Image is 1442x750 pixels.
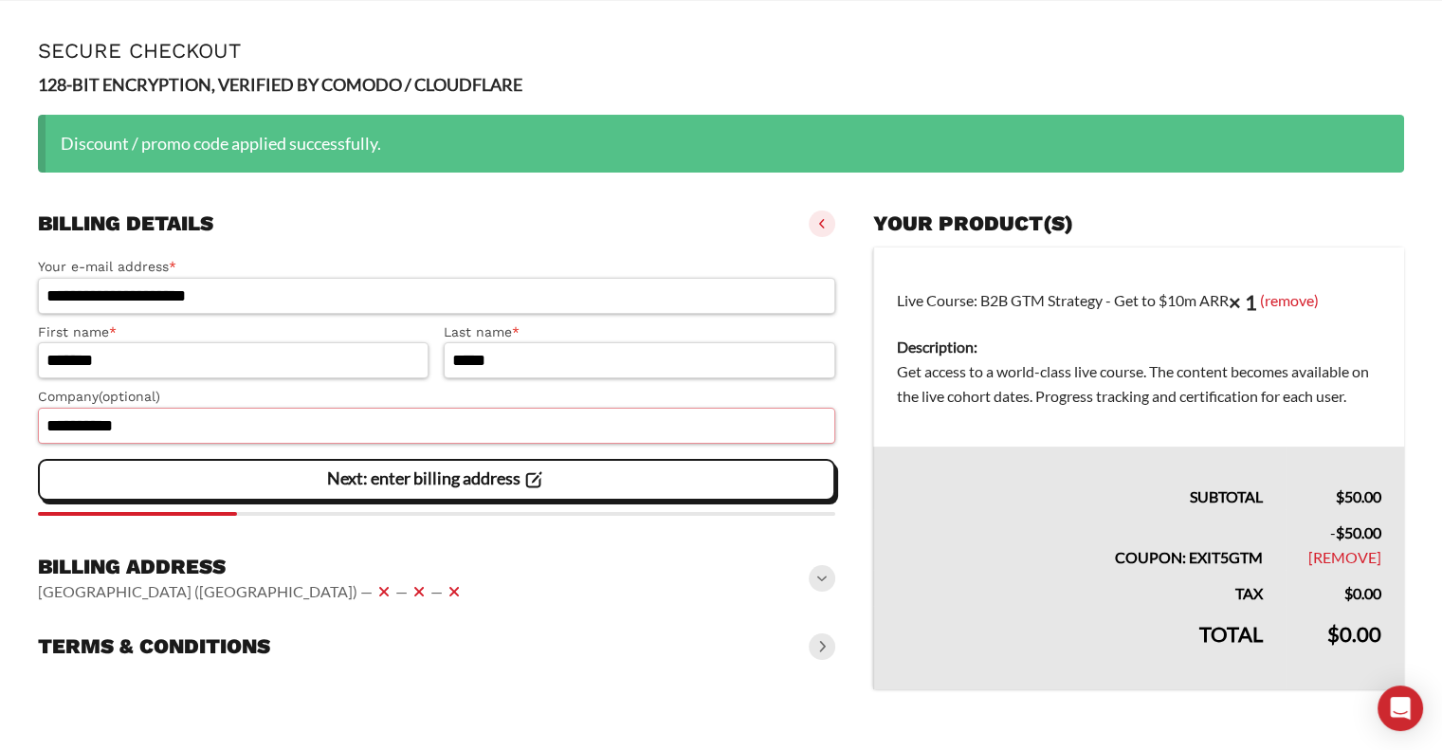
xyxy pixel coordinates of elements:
h3: Terms & conditions [38,633,270,660]
label: Last name [444,321,834,343]
h3: Billing details [38,210,213,237]
h3: Billing address [38,554,465,580]
th: Subtotal [873,447,1286,509]
span: $ [1336,523,1344,541]
bdi: 0.00 [1344,584,1381,602]
a: Remove EXIT5GTM coupon [1308,548,1381,566]
a: (remove) [1260,291,1319,309]
bdi: 0.00 [1327,621,1381,647]
td: - [1286,509,1404,570]
div: Open Intercom Messenger [1378,686,1423,731]
h1: Secure Checkout [38,39,1404,63]
strong: × 1 [1229,289,1257,315]
th: Tax [873,570,1286,606]
vaadin-button: Next: enter billing address [38,459,835,501]
dt: Description: [897,335,1381,359]
label: First name [38,321,429,343]
th: Total [873,606,1286,689]
span: $ [1344,584,1353,602]
span: (optional) [99,389,160,404]
label: Company [38,386,835,408]
strong: 128-BIT ENCRYPTION, VERIFIED BY COMODO / CLOUDFLARE [38,74,522,95]
bdi: 50.00 [1336,487,1381,505]
span: $ [1336,487,1344,505]
label: Your e-mail address [38,256,835,278]
span: 50.00 [1336,523,1381,541]
span: $ [1327,621,1340,647]
th: Coupon: EXIT5GTM [873,509,1286,570]
div: Discount / promo code applied successfully. [38,115,1404,173]
td: Live Course: B2B GTM Strategy - Get to $10m ARR [873,247,1404,447]
dd: Get access to a world-class live course. The content becomes available on the live cohort dates. ... [897,359,1381,409]
vaadin-horizontal-layout: [GEOGRAPHIC_DATA] ([GEOGRAPHIC_DATA]) — — — [38,580,465,603]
